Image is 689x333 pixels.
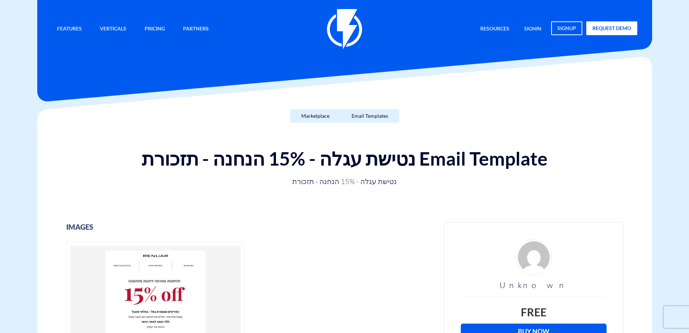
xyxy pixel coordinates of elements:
[551,21,582,35] a: signup
[340,109,399,123] a: Email Templates
[461,304,607,320] div: Free
[519,21,547,37] a: signin
[44,148,645,169] h1: נטישת עגלה - 15% הנחנה - תזכורת Email Template
[66,223,434,231] h3: images
[475,21,515,37] a: Resources
[139,21,170,37] a: Pricing
[516,239,552,275] img: d4fe36f24926ae2e6254bfc5557d6d03
[461,281,607,290] h3: Unknown
[52,21,87,37] a: Features
[105,176,585,187] p: נטישת עגלה - 15% הנחנה - תזכורת
[94,21,132,37] a: Verticals
[178,21,214,37] a: Partners
[290,109,341,123] a: Marketplace
[586,21,637,35] a: request demo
